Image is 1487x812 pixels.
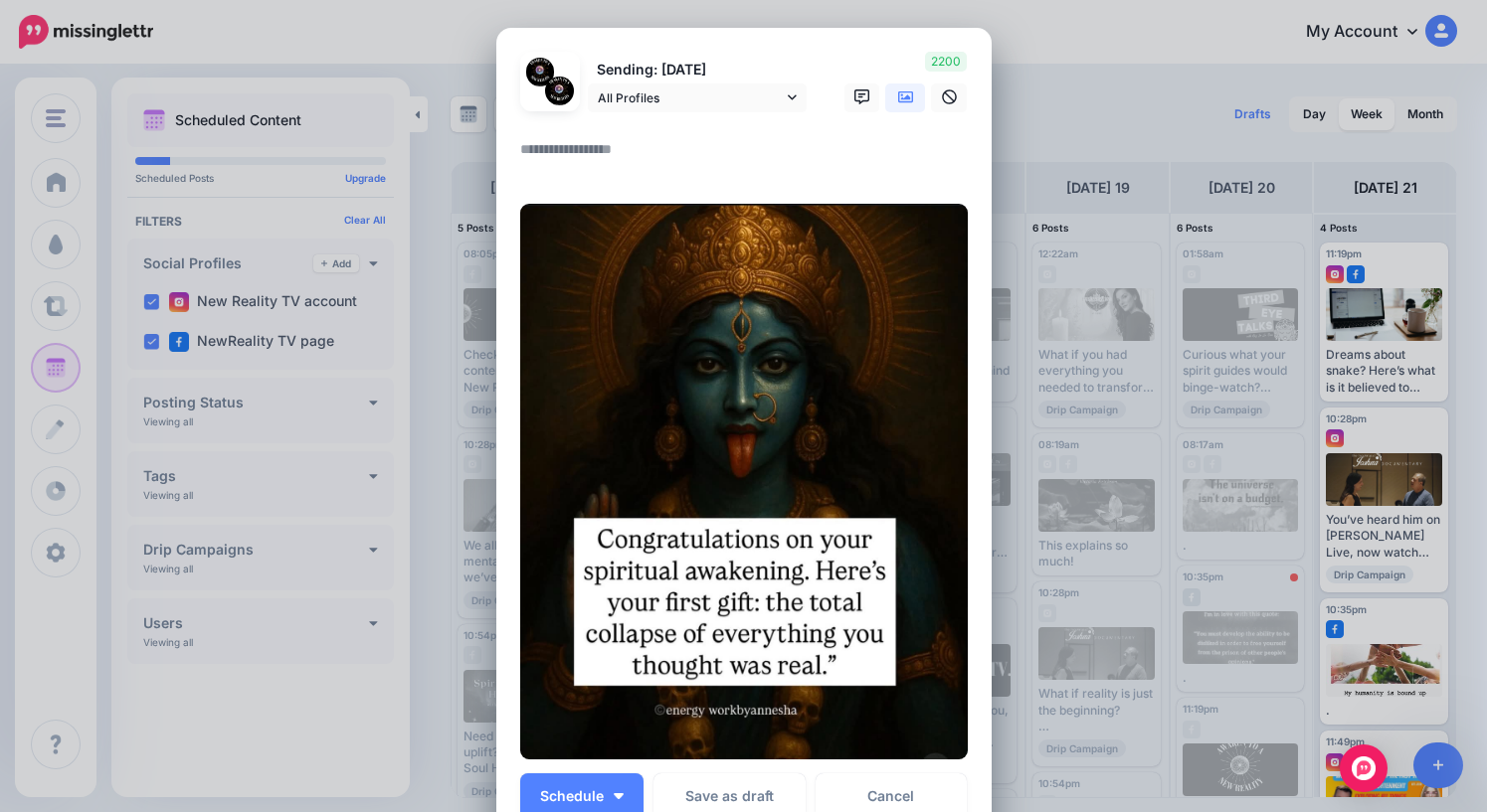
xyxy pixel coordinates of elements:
[588,59,807,81] p: Sending: [DATE]
[520,204,968,760] img: F9CWICXP0SP09RPZ2ZMM0UYSJXHWR38K.jpg
[588,83,807,112] a: All Profiles
[545,77,574,105] img: 472753704_10160185472851537_7242961054534619338_n-bsa151758.jpg
[614,793,624,799] img: arrow-down-white.png
[540,789,604,803] span: Schedule
[1340,744,1388,792] div: Open Intercom Messenger
[598,87,783,108] span: All Profiles
[526,58,555,86] img: 472449953_1281368356257536_7554451743400192894_n-bsa151736.jpg
[925,52,967,72] span: 2200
